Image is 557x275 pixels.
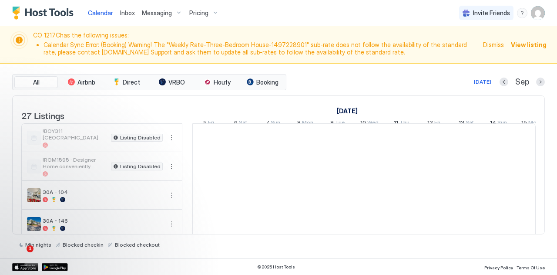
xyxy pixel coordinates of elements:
[150,76,194,88] button: VRBO
[43,128,107,141] span: !BOY311 · [GEOGRAPHIC_DATA]
[528,119,540,128] span: Mon
[201,117,216,130] a: September 5, 2025
[335,119,345,128] span: Tue
[60,76,103,88] button: Airbnb
[358,117,381,130] a: September 10, 2025
[9,245,30,266] iframe: Intercom live chat
[531,6,545,20] div: User profile
[271,119,280,128] span: Sun
[256,78,278,86] span: Booking
[21,109,64,122] span: 27 Listings
[195,76,239,88] button: Houfy
[166,190,177,200] button: More options
[459,119,464,128] span: 13
[12,263,38,271] a: App Store
[208,119,214,128] span: Fri
[123,78,140,86] span: Direct
[33,78,40,86] span: All
[302,119,313,128] span: Mon
[44,41,478,56] li: Calendar Sync Error: (Booking) Warning! The "Weekly Rate-Three-Bedroom House-1497228901" sub-rate...
[166,190,177,200] div: menu
[497,119,507,128] span: Sun
[456,117,476,130] a: September 13, 2025
[515,77,529,87] span: Sep
[536,78,545,86] button: Next month
[392,117,412,130] a: September 11, 2025
[33,31,478,58] span: CO 1217C has the following issues:
[484,265,513,270] span: Privacy Policy
[168,78,185,86] span: VRBO
[466,119,474,128] span: Sat
[517,262,545,272] a: Terms Of Use
[239,119,247,128] span: Sat
[166,132,177,143] button: More options
[234,119,238,128] span: 6
[360,119,366,128] span: 10
[521,119,527,128] span: 15
[257,264,295,270] span: © 2025 Host Tools
[483,40,504,49] div: Dismiss
[14,76,58,88] button: All
[517,265,545,270] span: Terms Of Use
[399,119,409,128] span: Thu
[425,117,443,130] a: September 12, 2025
[88,9,113,17] span: Calendar
[473,77,493,87] button: [DATE]
[474,78,491,86] div: [DATE]
[330,119,334,128] span: 9
[27,188,41,202] div: listing image
[12,74,286,91] div: tab-group
[473,9,510,17] span: Invite Friends
[189,9,208,17] span: Pricing
[500,78,508,86] button: Previous month
[517,8,527,18] div: menu
[434,119,440,128] span: Fri
[335,105,360,117] a: September 5, 2025
[7,190,181,251] iframe: Intercom notifications message
[394,119,398,128] span: 11
[264,117,282,130] a: September 7, 2025
[166,161,177,172] div: menu
[519,117,542,130] a: September 15, 2025
[484,262,513,272] a: Privacy Policy
[88,8,113,17] a: Calendar
[367,119,379,128] span: Wed
[490,119,496,128] span: 14
[43,156,107,170] span: !ROM1595 · Designer Home conveniently located in [GEOGRAPHIC_DATA], [GEOGRAPHIC_DATA]
[241,76,284,88] button: Booking
[232,117,249,130] a: September 6, 2025
[203,119,207,128] span: 5
[266,119,269,128] span: 7
[328,117,347,130] a: September 9, 2025
[43,189,163,195] span: 30A - 104
[166,161,177,172] button: More options
[120,8,135,17] a: Inbox
[27,245,34,252] span: 1
[295,117,315,130] a: September 8, 2025
[77,78,95,86] span: Airbnb
[488,117,509,130] a: September 14, 2025
[42,263,68,271] a: Google Play Store
[105,76,148,88] button: Direct
[214,78,231,86] span: Houfy
[120,9,135,17] span: Inbox
[166,132,177,143] div: menu
[511,40,547,49] div: View listing
[142,9,172,17] span: Messaging
[12,7,77,20] a: Host Tools Logo
[427,119,433,128] span: 12
[297,119,301,128] span: 8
